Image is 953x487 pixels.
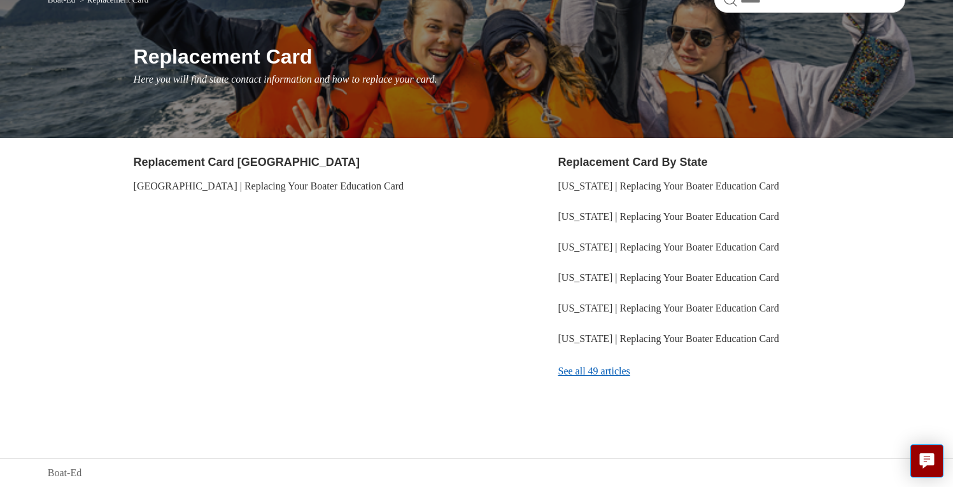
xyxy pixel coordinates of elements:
a: Replacement Card [GEOGRAPHIC_DATA] [134,156,360,168]
button: Live chat [910,444,943,477]
a: [US_STATE] | Replacing Your Boater Education Card [558,303,779,313]
a: [US_STATE] | Replacing Your Boater Education Card [558,181,779,191]
a: [GEOGRAPHIC_DATA] | Replacing Your Boater Education Card [134,181,404,191]
h1: Replacement Card [134,41,906,72]
a: Replacement Card By State [558,156,708,168]
a: See all 49 articles [558,354,906,388]
a: Boat-Ed [48,465,81,481]
p: Here you will find state contact information and how to replace your card. [134,72,906,87]
a: [US_STATE] | Replacing Your Boater Education Card [558,211,779,222]
a: [US_STATE] | Replacing Your Boater Education Card [558,333,779,344]
a: [US_STATE] | Replacing Your Boater Education Card [558,242,779,252]
a: [US_STATE] | Replacing Your Boater Education Card [558,272,779,283]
